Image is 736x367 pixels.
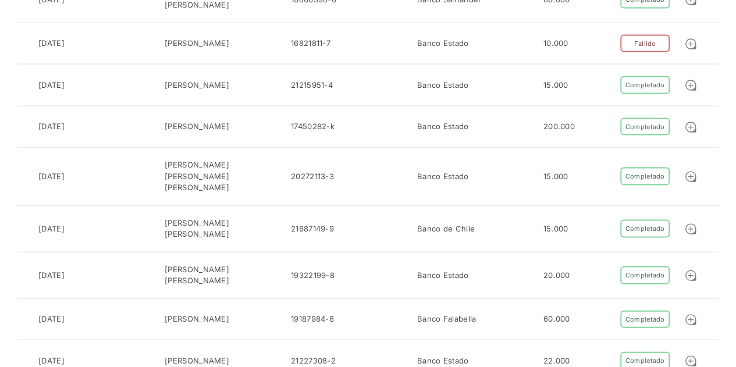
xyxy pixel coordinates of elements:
[417,171,469,183] div: Banco Estado
[291,355,336,367] div: 21227308-2
[417,38,469,49] div: Banco Estado
[543,121,575,133] div: 200.000
[684,269,697,282] img: Detalle
[543,270,570,282] div: 20.000
[620,118,669,136] div: Completado
[165,264,291,287] div: [PERSON_NAME] [PERSON_NAME]
[417,355,469,367] div: Banco Estado
[38,38,65,49] div: [DATE]
[684,313,697,326] img: Detalle
[38,121,65,133] div: [DATE]
[684,121,697,134] img: Detalle
[291,121,335,133] div: 17450282-k
[620,266,669,284] div: Completado
[417,223,475,235] div: Banco de Chile
[38,223,65,235] div: [DATE]
[291,171,334,183] div: 20272113-3
[165,355,229,367] div: [PERSON_NAME]
[165,218,291,240] div: [PERSON_NAME] [PERSON_NAME]
[684,223,697,236] img: Detalle
[620,76,669,94] div: Completado
[620,311,669,329] div: Completado
[543,313,570,325] div: 60.000
[417,121,469,133] div: Banco Estado
[684,38,697,51] img: Detalle
[38,313,65,325] div: [DATE]
[543,80,568,91] div: 15.000
[38,80,65,91] div: [DATE]
[620,168,669,186] div: Completado
[165,159,291,194] div: [PERSON_NAME] [PERSON_NAME] [PERSON_NAME]
[165,313,229,325] div: [PERSON_NAME]
[684,79,697,92] img: Detalle
[620,35,669,53] div: Fallido
[291,223,334,235] div: 21687149-9
[543,171,568,183] div: 15.000
[417,80,469,91] div: Banco Estado
[417,270,469,282] div: Banco Estado
[165,38,229,49] div: [PERSON_NAME]
[165,121,229,133] div: [PERSON_NAME]
[543,355,570,367] div: 22.000
[417,313,477,325] div: Banco Falabella
[543,38,568,49] div: 10.000
[620,220,669,238] div: Completado
[291,270,335,282] div: 19322199-8
[291,313,334,325] div: 19187984-8
[38,355,65,367] div: [DATE]
[684,170,697,183] img: Detalle
[38,270,65,282] div: [DATE]
[38,171,65,183] div: [DATE]
[291,80,333,91] div: 21215951-4
[543,223,568,235] div: 15.000
[165,80,229,91] div: [PERSON_NAME]
[291,38,330,49] div: 16821811-7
